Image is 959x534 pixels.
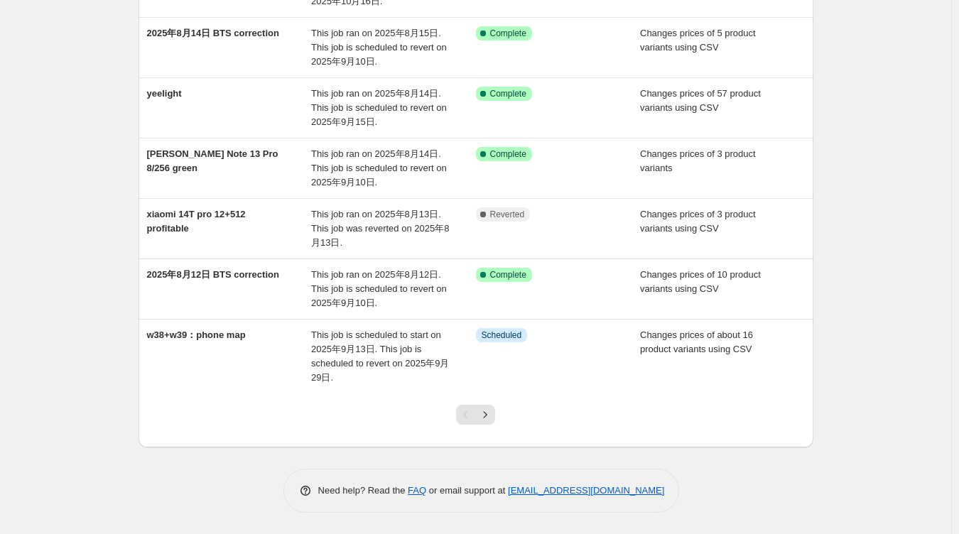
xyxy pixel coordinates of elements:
span: or email support at [426,485,508,496]
button: Next [475,405,495,425]
span: yeelight [147,88,182,99]
span: This job ran on 2025年8月14日. This job is scheduled to revert on 2025年9月10日. [311,148,447,187]
a: [EMAIL_ADDRESS][DOMAIN_NAME] [508,485,664,496]
span: 2025年8月14日 BTS correction [147,28,279,38]
span: Changes prices of 3 product variants using CSV [640,209,756,234]
span: 2025年8月12日 BTS correction [147,269,279,280]
span: Complete [490,148,526,160]
span: Complete [490,28,526,39]
span: Complete [490,88,526,99]
span: Changes prices of about 16 product variants using CSV [640,329,753,354]
nav: Pagination [456,405,495,425]
span: This job ran on 2025年8月13日. This job was reverted on 2025年8月13日. [311,209,449,248]
span: Changes prices of 57 product variants using CSV [640,88,761,113]
span: This job ran on 2025年8月12日. This job is scheduled to revert on 2025年9月10日. [311,269,447,308]
span: Changes prices of 10 product variants using CSV [640,269,761,294]
span: w38+w39：phone map [147,329,246,340]
a: FAQ [408,485,426,496]
span: Scheduled [482,329,522,341]
span: This job ran on 2025年8月15日. This job is scheduled to revert on 2025年9月10日. [311,28,447,67]
span: Reverted [490,209,525,220]
span: xiaomi 14T pro 12+512 profitable [147,209,246,234]
span: Complete [490,269,526,280]
span: Need help? Read the [318,485,408,496]
span: This job is scheduled to start on 2025年9月13日. This job is scheduled to revert on 2025年9月29日. [311,329,449,383]
span: Changes prices of 5 product variants using CSV [640,28,756,53]
span: This job ran on 2025年8月14日. This job is scheduled to revert on 2025年9月15日. [311,88,447,127]
span: Changes prices of 3 product variants [640,148,756,173]
span: [PERSON_NAME] Note 13 Pro 8/256 green [147,148,278,173]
